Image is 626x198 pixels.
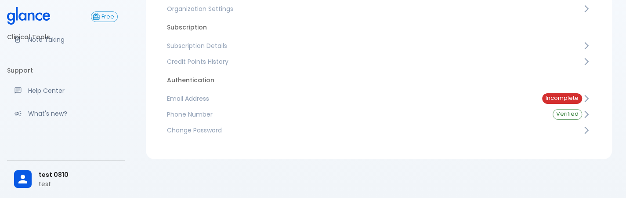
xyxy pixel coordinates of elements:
[28,109,118,118] p: What's new?
[7,104,125,123] div: Recent updates and feature releases
[7,26,125,48] li: Clinical Tools
[28,86,118,95] p: Help Center
[167,126,582,135] span: Change Password
[91,11,125,22] a: Click to view or change your subscription
[7,134,125,155] li: Settings
[167,57,582,66] span: Credit Points History
[542,95,582,102] span: Incomplete
[160,70,598,91] li: Authentication
[167,41,582,50] span: Subscription Details
[160,54,598,70] a: Credit Points History
[39,180,118,188] p: test
[167,4,582,13] span: Organization Settings
[160,17,598,38] li: Subscription
[167,94,528,103] span: Email Address
[7,81,125,100] a: Get help from our support team
[553,111,582,117] span: Verified
[167,110,539,119] span: Phone Number
[98,14,117,20] span: Free
[160,1,598,17] a: Organization Settings
[160,38,598,54] a: Subscription Details
[160,106,598,122] a: Phone NumberVerified
[7,60,125,81] li: Support
[7,164,125,194] div: test 0810test
[91,11,118,22] button: Free
[160,91,598,106] a: Email AddressIncomplete
[160,122,598,138] a: Change Password
[39,170,118,180] span: test 0810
